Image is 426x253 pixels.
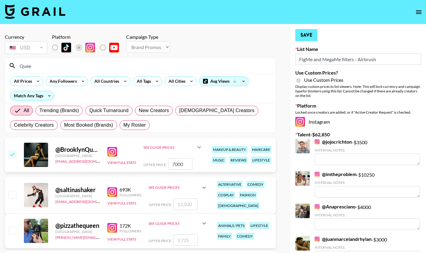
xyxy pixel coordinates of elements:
a: @jojocrichton [315,139,352,145]
div: Any Followers [46,77,78,86]
a: [EMAIL_ADDRESS][DOMAIN_NAME] [55,158,116,164]
button: View Full Stats [107,160,136,165]
div: See Guide Prices [149,221,201,226]
div: @ pizzathequeen [55,222,100,229]
input: 12,500 [173,198,198,210]
div: music [212,157,226,164]
span: All [24,107,29,114]
span: [DEMOGRAPHIC_DATA] Creators [179,107,254,114]
span: Most Booked (Brands) [64,122,113,129]
img: TikTok [61,43,71,52]
div: Internal Notes: [315,180,420,185]
div: Match Any Tags [10,91,54,100]
div: haircare [251,146,271,153]
div: All Countries [91,77,120,86]
div: - $ 4000 [315,204,420,230]
div: USD [6,42,46,53]
label: Talent - $ 62,850 [295,131,421,138]
span: My Roster [123,122,146,129]
div: Instagram [295,117,421,127]
label: List Name [295,46,421,52]
div: Internal Notes: [315,213,420,217]
div: 693K [120,187,141,193]
div: cosplay [217,191,235,198]
div: See Guide Prices [149,180,208,195]
div: All Prices [10,77,33,86]
button: View Full Stats [107,237,136,241]
em: for bookers using this list [302,89,341,93]
div: Locked once creators are added, or if "Active Creator Request" is checked. [295,110,421,115]
div: Internal Notes: [315,245,420,250]
span: Trending (Brands) [39,107,79,114]
img: Instagram [107,223,117,233]
img: Instagram [315,237,319,241]
div: lifestyle [249,222,269,229]
span: Offer Price: [149,238,172,243]
div: family [217,233,232,240]
div: alternative [217,181,243,188]
label: Platform [295,103,421,109]
label: Use Custom Prices? [295,70,421,76]
div: comedy [246,181,265,188]
a: [EMAIL_ADDRESS][DOMAIN_NAME] [55,198,116,204]
div: All Cities [165,77,187,86]
button: Save [295,29,317,41]
div: fashion [239,191,257,198]
div: [GEOGRAPHIC_DATA] [55,153,100,158]
div: - $ 3500 [315,139,420,165]
div: 172K [120,223,141,229]
span: Quick Turnaround [89,107,129,114]
div: See Guide Prices [149,216,208,231]
div: [GEOGRAPHIC_DATA] [55,194,100,198]
div: Platform [52,34,124,40]
div: Followers [120,229,141,233]
div: Internal Notes: [315,148,420,152]
input: 0 [168,158,192,170]
span: Offer Price: [149,202,172,207]
img: Instagram [315,139,319,144]
input: Search by User Name [16,61,272,71]
button: View Full Stats [107,201,136,205]
div: makeup & beauty [212,146,247,153]
a: @imtheproblem [315,171,356,177]
span: Use Custom Prices [304,77,343,83]
div: lifestyle [251,157,271,164]
div: See Guide Prices [149,185,201,190]
div: reviews [229,157,247,164]
img: Instagram [107,147,117,157]
input: 2,725 [173,234,198,246]
img: YouTube [109,43,119,52]
div: Currency [5,34,47,40]
span: Celebrity Creators [14,122,54,129]
div: - $ 10250 [315,171,420,198]
button: open drawer [413,6,425,18]
img: Instagram [315,172,319,177]
a: @juanmarcelandrhylan [315,236,372,242]
div: See Guide Prices [143,145,195,150]
div: @ BrooklynQueen03 [55,146,100,153]
span: New Creators [139,107,169,114]
div: See Guide Prices [143,140,203,155]
a: @Anapresciano [315,204,356,210]
span: Offer Price: [143,162,167,167]
div: All Tags [133,77,152,86]
img: Instagram [85,43,95,52]
div: @ saltinashaker [55,186,100,194]
div: Followers [120,193,141,197]
img: Instagram [295,117,305,127]
div: Avg Views [199,77,248,86]
img: Grail Talent [5,4,65,19]
div: comedy [236,233,254,240]
div: Campaign Type [126,34,170,40]
div: [GEOGRAPHIC_DATA] [55,229,100,234]
img: Instagram [315,204,319,209]
img: Instagram [107,187,117,197]
div: [DEMOGRAPHIC_DATA] [217,202,260,209]
a: [PERSON_NAME][EMAIL_ADDRESS][DOMAIN_NAME] [55,234,145,240]
div: Currency is locked to USD [5,40,47,55]
div: animals / pets [217,222,246,229]
div: Display custom prices to list viewers. Note: This will lock currency and campaign type . Cannot b... [295,84,421,98]
div: List locked to Instagram. [52,41,124,54]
